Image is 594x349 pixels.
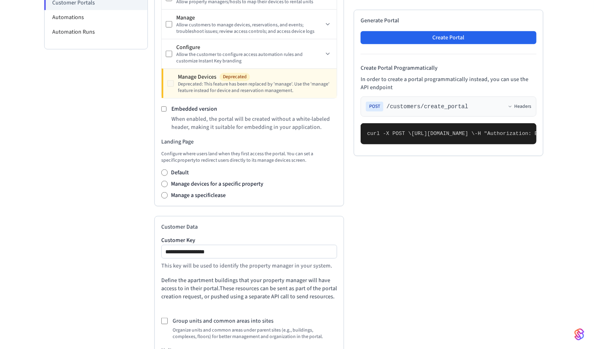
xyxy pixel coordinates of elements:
label: Manage devices for a specific property [171,180,263,188]
label: Customer Key [161,238,337,243]
h4: Create Portal Programmatically [361,64,536,72]
p: This key will be used to identify the property manager in your system. [161,262,337,270]
h2: Customer Data [161,223,337,231]
span: /customers/create_portal [387,103,468,111]
div: Configure [176,43,323,51]
img: SeamLogoGradient.69752ec5.svg [575,328,584,341]
h3: Landing Page [161,138,337,146]
button: Headers [508,103,531,110]
h2: Generate Portal [361,17,536,25]
p: Configure where users land when they first access the portal. You can set a specific property to ... [161,151,337,164]
p: When enabled, the portal will be created without a white-labeled header, making it suitable for e... [171,115,337,131]
span: Deprecated [220,73,250,81]
label: Group units and common areas into sites [173,317,273,325]
label: Embedded version [171,105,217,113]
span: curl -X POST \ [367,131,411,137]
li: Automations [45,10,147,25]
p: In order to create a portal programmatically instead, you can use the API endpoint [361,75,536,92]
div: Manage Devices [178,73,333,81]
div: Allow customers to manage devices, reservations, and events; troubleshoot issues; review access c... [176,22,323,35]
label: Default [171,169,189,177]
button: Create Portal [361,31,536,44]
div: Manage [176,14,323,22]
span: POST [366,102,383,111]
div: Deprecated: This feature has been replaced by 'manage'. Use the 'manage' feature instead for devi... [178,81,333,94]
p: Organize units and common areas under parent sites (e.g., buildings, complexes, floors) for bette... [173,327,337,340]
span: [URL][DOMAIN_NAME] \ [411,131,474,137]
label: Manage a specific lease [171,191,226,199]
li: Automation Runs [45,25,147,39]
div: Allow the customer to configure access automation rules and customize Instant Key branding [176,51,323,64]
p: Define the apartment buildings that your property manager will have access to in their portal. Th... [161,276,337,301]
